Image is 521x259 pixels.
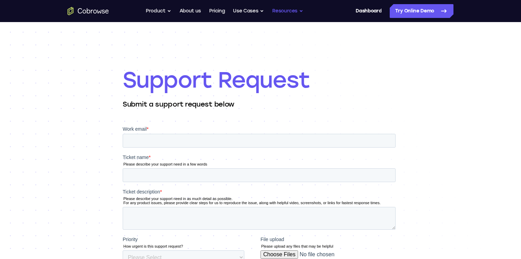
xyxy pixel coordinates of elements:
[356,4,381,18] a: Dashboard
[123,99,398,109] p: Submit a support request below
[180,4,201,18] a: About us
[123,66,398,94] h1: Support Request
[146,4,171,18] button: Product
[390,4,453,18] a: Try Online Demo
[272,4,303,18] button: Resources
[233,4,264,18] button: Use Cases
[209,4,225,18] a: Pricing
[68,7,109,15] a: Go to the home page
